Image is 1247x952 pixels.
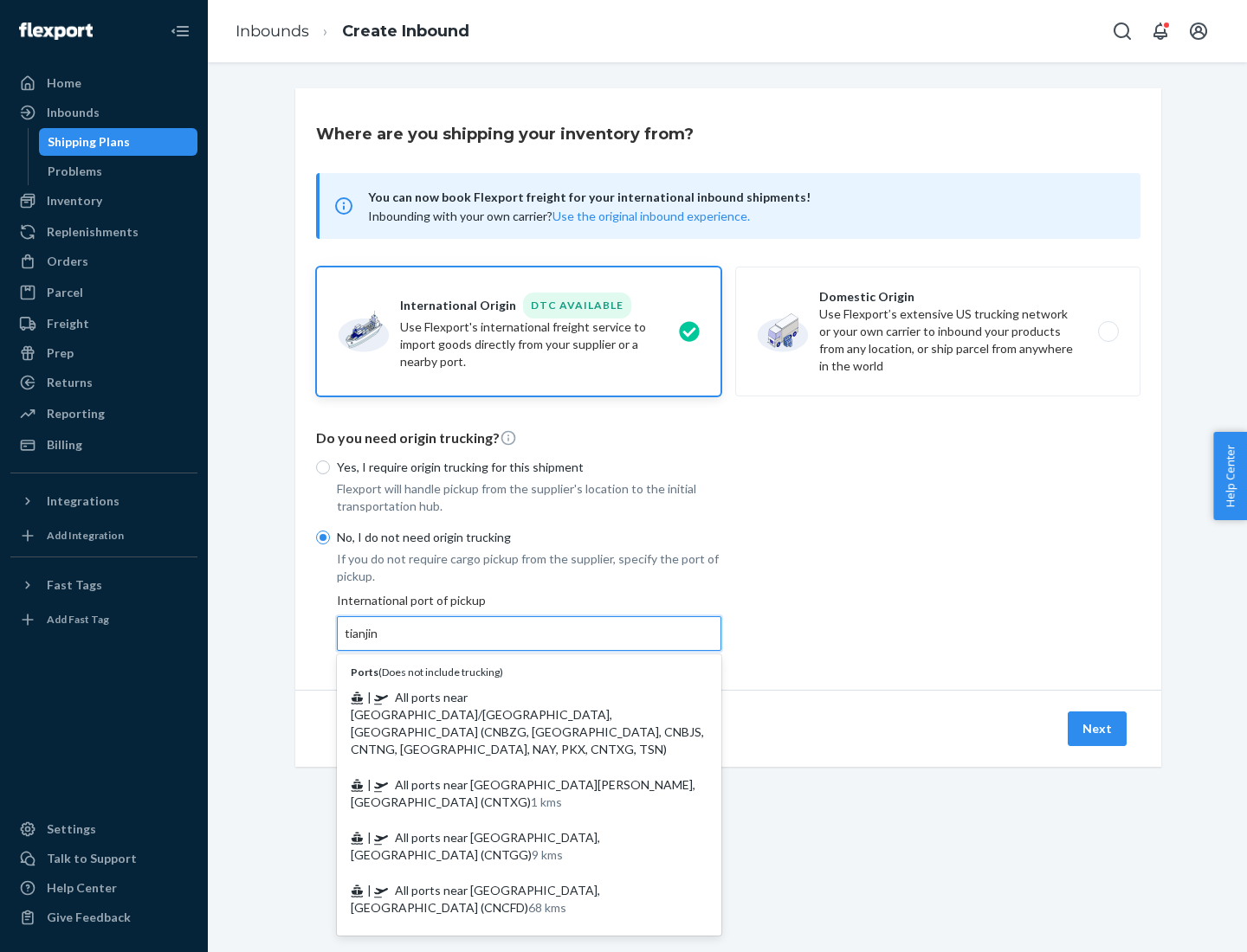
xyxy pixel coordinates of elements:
[10,310,197,338] a: Freight
[47,576,102,594] div: Fast Tags
[316,531,330,544] input: No, I do not need origin trucking
[47,436,82,453] div: Billing
[47,344,74,362] div: Prep
[47,192,102,209] div: Inventory
[528,900,566,915] span: 68 kms
[367,690,372,704] span: |
[47,528,124,543] div: Add Integration
[10,845,197,872] a: Talk to Support
[47,315,89,332] div: Freight
[10,487,197,515] button: Integrations
[10,218,197,246] a: Replenishments
[10,279,197,306] a: Parcel
[47,74,81,92] div: Home
[10,431,197,459] a: Billing
[316,428,1140,448] p: Do you need origin trucking?
[163,14,197,48] button: Close Navigation
[222,6,483,57] ol: breadcrumbs
[351,777,695,809] span: All ports near [GEOGRAPHIC_DATA][PERSON_NAME], [GEOGRAPHIC_DATA] (CNTXG)
[10,69,197,97] a: Home
[368,209,750,223] span: Inbounding with your own carrier?
[47,223,139,241] div: Replenishments
[10,339,197,367] a: Prep
[351,666,378,679] b: Ports
[1213,432,1247,520] button: Help Center
[316,460,330,474] input: Yes, I require origin trucking for this shipment
[47,909,131,926] div: Give Feedback
[368,187,1120,208] span: You can now book Flexport freight for your international inbound shipments!
[1105,14,1140,48] button: Open Search Box
[531,794,562,809] span: 1 kms
[10,522,197,550] a: Add Integration
[351,690,704,756] span: All ports near [GEOGRAPHIC_DATA]/[GEOGRAPHIC_DATA], [GEOGRAPHIC_DATA] (CNBZG, [GEOGRAPHIC_DATA], ...
[10,571,197,599] button: Fast Tags
[10,874,197,902] a: Help Center
[47,820,96,838] div: Settings
[1181,14,1216,48] button: Open account menu
[337,550,721,585] p: If you do not require cargo pickup from the supplier, specify the port of pickup.
[47,492,120,510] div: Integrations
[236,22,309,41] a: Inbounds
[367,883,372,897] span: |
[10,248,197,275] a: Orders
[337,480,721,515] p: Flexport will handle pickup from the supplier's location to the initial transportation hub.
[47,405,105,422] div: Reporting
[47,374,93,391] div: Returns
[47,850,137,867] div: Talk to Support
[47,612,109,627] div: Add Fast Tag
[532,847,563,862] span: 9 kms
[337,529,721,546] p: No, I do not need origin trucking
[351,883,600,915] span: All ports near [GEOGRAPHIC_DATA], [GEOGRAPHIC_DATA] (CNCFD)
[337,592,721,651] div: International port of pickup
[10,99,197,126] a: Inbounds
[337,459,721,476] p: Yes, I require origin trucking for this shipment
[47,284,83,301] div: Parcel
[351,666,503,679] span: ( Does not include trucking )
[10,400,197,428] a: Reporting
[47,879,117,897] div: Help Center
[47,253,88,270] div: Orders
[10,815,197,843] a: Settings
[345,625,380,642] input: Ports(Does not include trucking) | All ports near [GEOGRAPHIC_DATA]/[GEOGRAPHIC_DATA], [GEOGRAPHI...
[10,904,197,931] button: Give Feedback
[48,163,102,180] div: Problems
[39,128,198,156] a: Shipping Plans
[316,123,694,145] h3: Where are you shipping your inventory from?
[10,369,197,396] a: Returns
[10,187,197,215] a: Inventory
[367,830,372,845] span: |
[552,208,750,225] button: Use the original inbound experience.
[342,22,469,41] a: Create Inbound
[47,104,100,121] div: Inbounds
[39,158,198,185] a: Problems
[10,606,197,634] a: Add Fast Tag
[48,133,130,151] div: Shipping Plans
[351,830,600,862] span: All ports near [GEOGRAPHIC_DATA], [GEOGRAPHIC_DATA] (CNTGG)
[1143,14,1178,48] button: Open notifications
[1068,711,1127,746] button: Next
[367,777,372,792] span: |
[19,23,93,40] img: Flexport logo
